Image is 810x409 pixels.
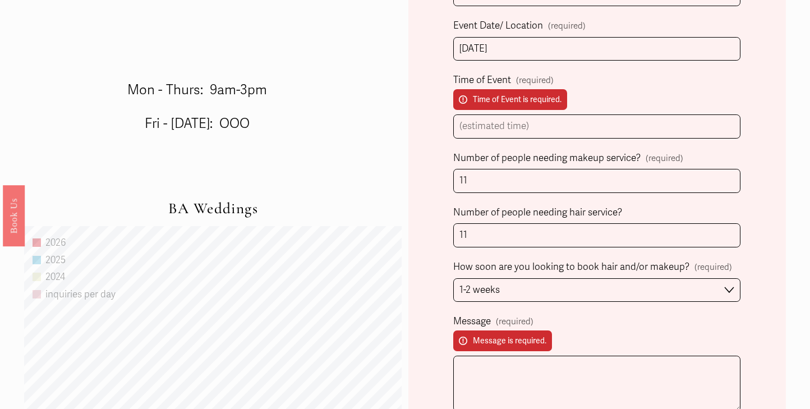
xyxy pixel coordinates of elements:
p: Time of Event is required. [453,89,567,110]
span: Message [453,313,491,330]
span: Number of people needing hair service? [453,204,622,222]
input: (including the bride) [453,223,740,247]
input: (estimated time) [453,114,740,139]
span: (required) [516,73,554,88]
span: (required) [548,19,586,34]
h2: BA Weddings [24,200,402,218]
span: (required) [496,314,533,329]
span: Event Date/ Location [453,17,543,35]
span: (required) [694,260,732,275]
span: Fri - [DATE]: OOO [145,116,250,132]
span: (required) [646,151,683,166]
span: Number of people needing makeup service? [453,150,641,167]
span: Mon - Thurs: 9am-3pm [127,82,267,98]
span: How soon are you looking to book hair and/or makeup? [453,259,689,276]
span: Time of Event [453,72,511,89]
input: (including the bride) [453,169,740,193]
a: Book Us [3,185,25,246]
select: How soon are you looking to book hair and/or makeup? [453,278,740,302]
p: Message is required. [453,330,552,351]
